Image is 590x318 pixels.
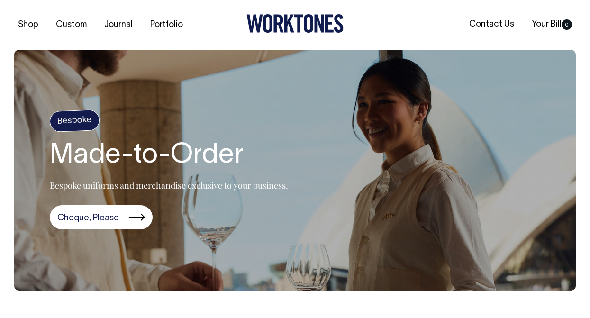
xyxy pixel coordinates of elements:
[146,17,187,33] a: Portfolio
[465,17,518,32] a: Contact Us
[100,17,136,33] a: Journal
[14,17,42,33] a: Shop
[528,17,576,32] a: Your Bill0
[562,19,572,30] span: 0
[50,205,153,230] a: Cheque, Please
[50,141,288,171] h1: Made-to-Order
[50,180,288,191] p: Bespoke uniforms and merchandise exclusive to your business.
[49,109,100,132] h4: Bespoke
[52,17,91,33] a: Custom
